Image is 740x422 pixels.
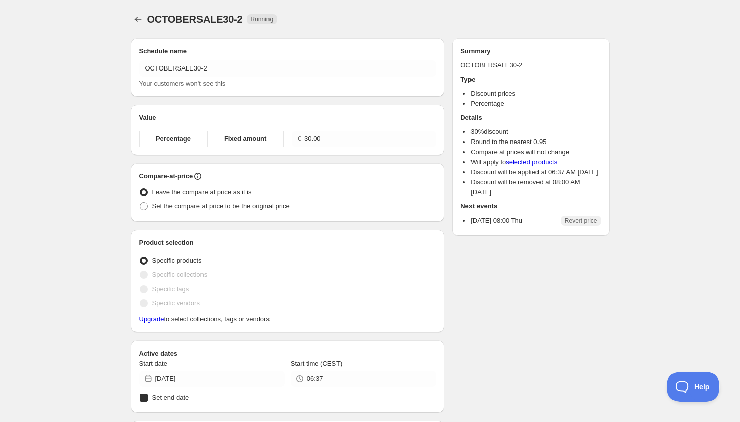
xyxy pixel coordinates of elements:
li: 30 % discount [470,127,601,137]
li: Discount prices [470,89,601,99]
span: Your customers won't see this [139,80,226,87]
h2: Summary [460,46,601,56]
span: Percentage [156,134,191,144]
span: Specific vendors [152,299,200,307]
span: Specific products [152,257,202,264]
button: Fixed amount [207,131,283,147]
button: Schedules [131,12,145,26]
li: Round to the nearest 0.95 [470,137,601,147]
span: Running [251,15,274,23]
span: Set end date [152,394,189,401]
h2: Details [460,113,601,123]
p: OCTOBERSALE30-2 [460,60,601,71]
span: Revert price [565,217,597,225]
p: to select collections, tags or vendors [139,314,437,324]
h2: Active dates [139,348,437,359]
h2: Schedule name [139,46,437,56]
h2: Product selection [139,238,437,248]
li: Discount will be removed at 08:00 AM [DATE] [470,177,601,197]
h2: Next events [460,201,601,212]
li: Percentage [470,99,601,109]
span: Start date [139,360,167,367]
span: Specific collections [152,271,208,278]
iframe: Toggle Customer Support [667,372,720,402]
h2: Value [139,113,437,123]
span: OCTOBERSALE30-2 [147,14,243,25]
a: selected products [506,158,557,166]
h2: Type [460,75,601,85]
span: Leave the compare at price as it is [152,188,252,196]
h2: Compare-at-price [139,171,193,181]
span: Set the compare at price to be the original price [152,202,290,210]
button: Percentage [139,131,208,147]
li: Discount will be applied at 06:37 AM [DATE] [470,167,601,177]
span: Start time (CEST) [291,360,343,367]
li: Will apply to [470,157,601,167]
li: Compare at prices will not change [470,147,601,157]
a: Upgrade [139,315,164,323]
p: [DATE] 08:00 Thu [470,216,522,226]
span: € [298,135,301,143]
span: Fixed amount [224,134,267,144]
span: Specific tags [152,285,189,293]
